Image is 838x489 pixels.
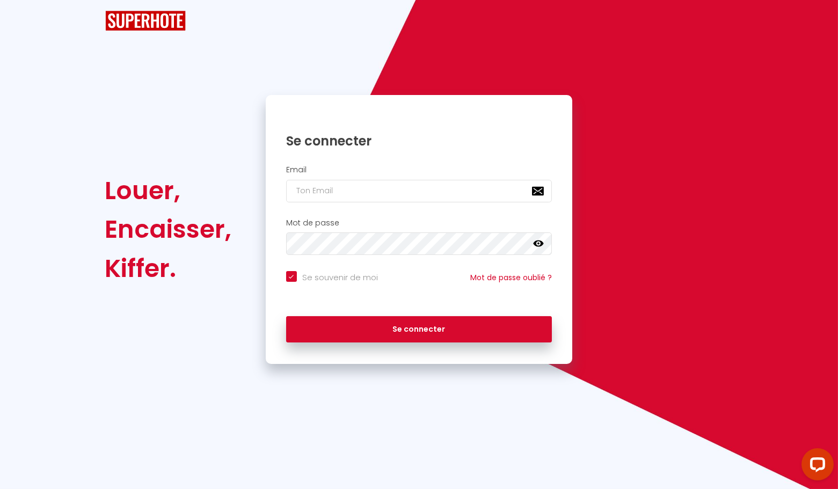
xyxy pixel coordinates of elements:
input: Ton Email [286,180,552,202]
h2: Email [286,165,552,174]
a: Mot de passe oublié ? [470,272,552,283]
button: Se connecter [286,316,552,343]
div: Kiffer. [105,249,232,288]
h1: Se connecter [286,133,552,149]
div: Encaisser, [105,210,232,249]
div: Louer, [105,171,232,210]
iframe: LiveChat chat widget [793,444,838,489]
img: SuperHote logo [105,11,186,31]
h2: Mot de passe [286,218,552,228]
